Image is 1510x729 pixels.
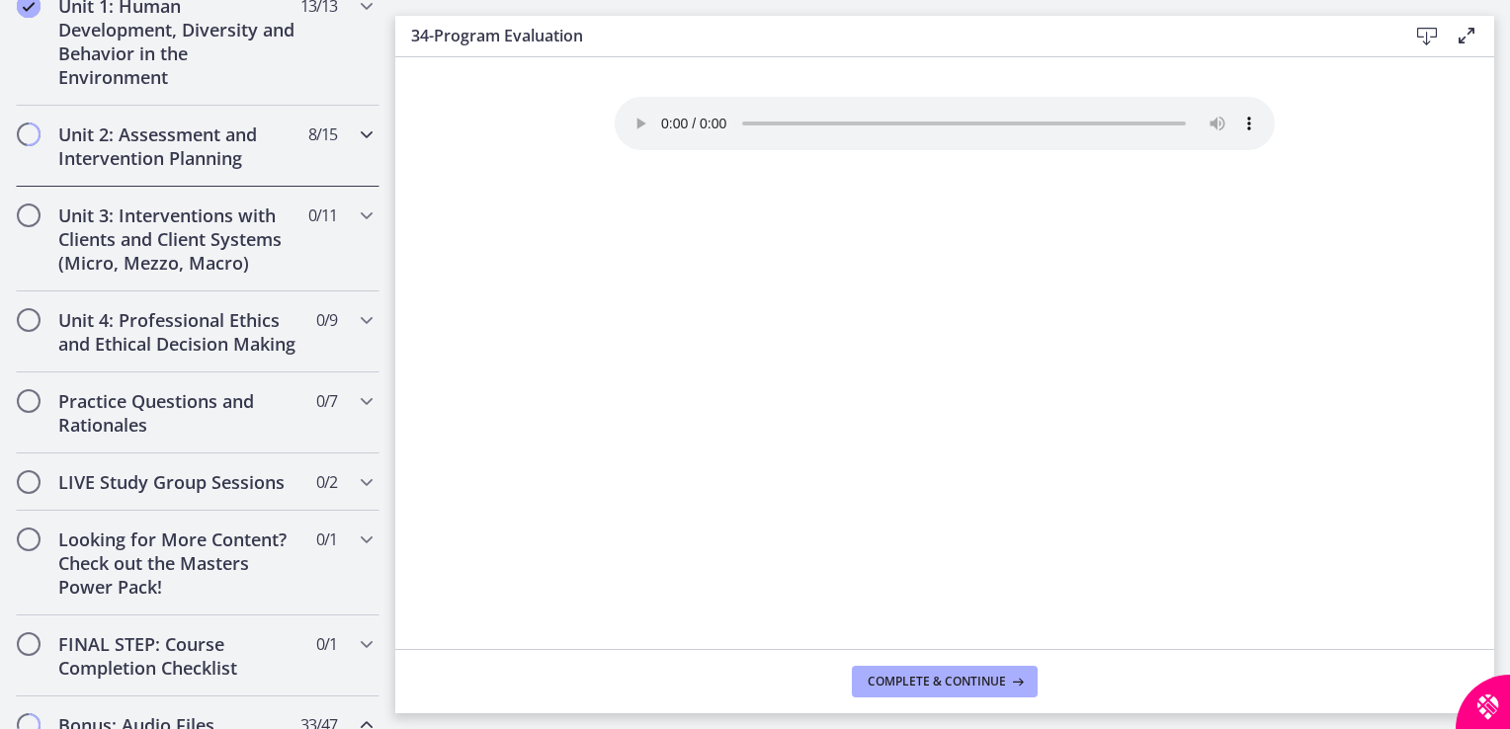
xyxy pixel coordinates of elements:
span: Complete & continue [868,674,1006,689]
h2: FINAL STEP: Course Completion Checklist [58,632,299,680]
span: 0 / 2 [316,470,337,494]
h2: Looking for More Content? Check out the Masters Power Pack! [58,527,299,599]
h2: Unit 4: Professional Ethics and Ethical Decision Making [58,308,299,356]
span: 0 / 11 [308,203,337,227]
span: 0 / 1 [316,632,337,656]
h3: 34-Program Evaluation [411,24,1376,47]
button: Complete & continue [852,666,1038,697]
span: 0 / 9 [316,308,337,332]
h2: Unit 3: Interventions with Clients and Client Systems (Micro, Mezzo, Macro) [58,203,299,275]
span: 0 / 7 [316,389,337,413]
h2: Unit 2: Assessment and Intervention Planning [58,122,299,170]
h2: Practice Questions and Rationales [58,389,299,437]
span: 8 / 15 [308,122,337,146]
h2: LIVE Study Group Sessions [58,470,299,494]
span: 0 / 1 [316,527,337,551]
